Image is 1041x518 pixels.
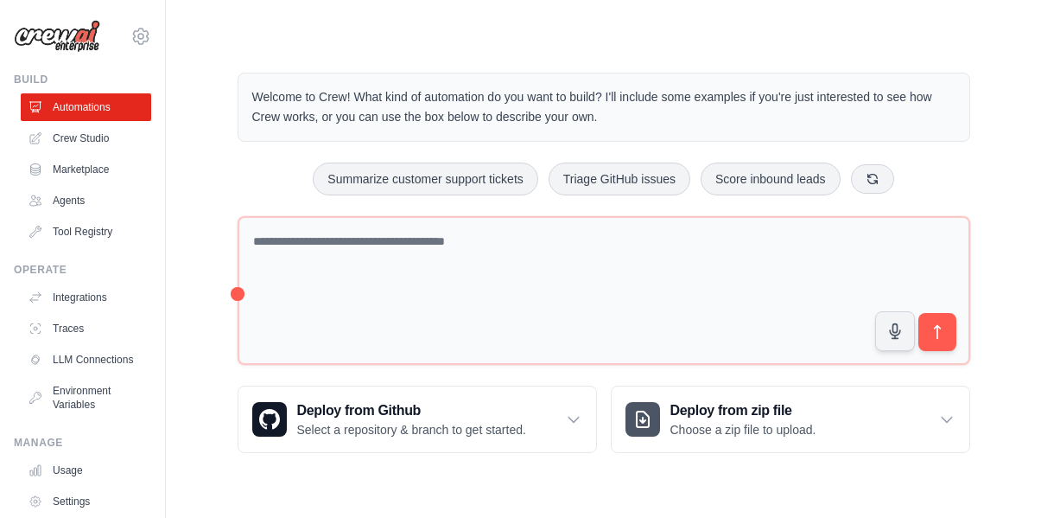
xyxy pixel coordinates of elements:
[252,87,955,127] p: Welcome to Crew! What kind of automation do you want to build? I'll include some examples if you'...
[701,163,841,195] button: Score inbound leads
[549,163,690,195] button: Triage GitHub issues
[21,125,151,152] a: Crew Studio
[21,457,151,484] a: Usage
[297,400,526,421] h3: Deploy from Github
[14,20,100,53] img: Logo
[313,163,537,195] button: Summarize customer support tickets
[297,421,526,438] p: Select a repository & branch to get started.
[14,263,151,277] div: Operate
[21,156,151,183] a: Marketplace
[21,346,151,374] a: LLM Connections
[670,400,816,421] h3: Deploy from zip file
[21,284,151,311] a: Integrations
[21,315,151,342] a: Traces
[21,377,151,419] a: Environment Variables
[14,436,151,450] div: Manage
[14,73,151,86] div: Build
[670,421,816,438] p: Choose a zip file to upload.
[21,218,151,246] a: Tool Registry
[21,187,151,214] a: Agents
[21,93,151,121] a: Automations
[21,488,151,515] a: Settings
